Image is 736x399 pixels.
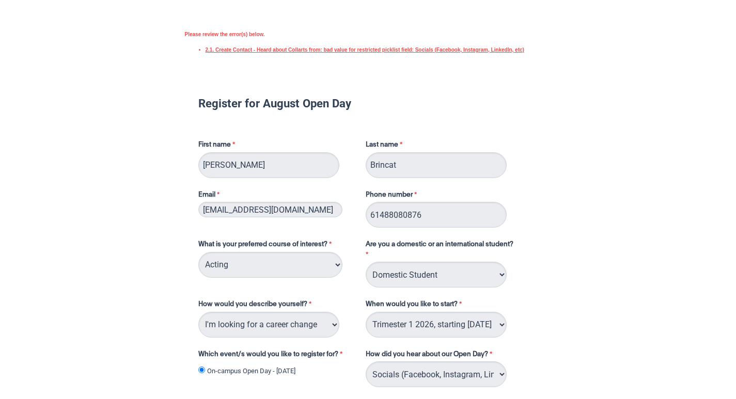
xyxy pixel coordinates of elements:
select: What is your preferred course of interest? [198,252,342,278]
div: Please review the error(s) below. [177,27,559,68]
select: How would you describe yourself? [198,312,339,338]
label: First name [198,140,355,152]
label: When would you like to start? [366,299,530,312]
input: Last name [366,152,507,178]
input: Phone number [366,202,507,228]
select: When would you like to start? [366,312,507,338]
h1: Register for August Open Day [198,98,538,108]
select: How did you hear about our Open Day? [366,361,507,387]
label: On-campus Open Day - [DATE] [207,366,295,376]
label: How did you hear about our Open Day? [366,349,495,362]
label: What is your preferred course of interest? [198,240,355,252]
input: First name [198,152,339,178]
label: How would you describe yourself? [198,299,355,312]
input: Email [198,202,342,217]
select: Are you a domestic or an international student? [366,262,507,288]
label: Email [198,190,355,202]
span: Are you a domestic or an international student? [366,241,513,248]
label: Which event/s would you like to register for? [198,349,355,362]
label: Last name [366,140,405,152]
label: Phone number [366,190,419,202]
a: 2.1. Create Contact - Heard about Collarts from: bad value for restricted picklist field: Socials... [206,45,524,53]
